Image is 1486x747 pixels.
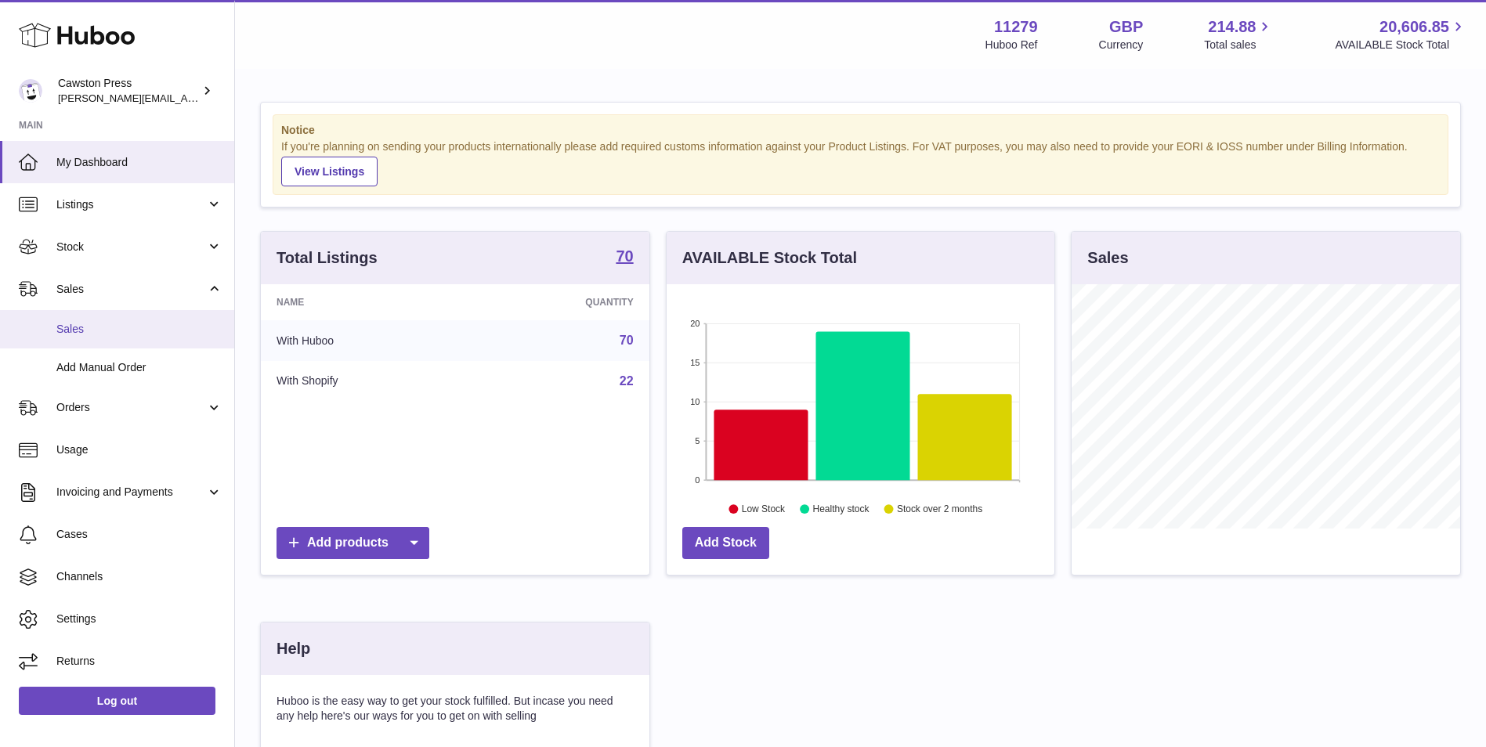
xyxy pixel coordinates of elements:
[1204,38,1274,52] span: Total sales
[56,612,222,626] span: Settings
[277,527,429,559] a: Add products
[19,79,42,103] img: thomas.carson@cawstonpress.com
[1208,16,1256,38] span: 214.88
[277,247,378,269] h3: Total Listings
[56,569,222,584] span: Channels
[281,123,1440,138] strong: Notice
[690,319,700,328] text: 20
[1335,16,1467,52] a: 20,606.85 AVAILABLE Stock Total
[277,694,634,724] p: Huboo is the easy way to get your stock fulfilled. But incase you need any help here's our ways f...
[56,360,222,375] span: Add Manual Order
[261,320,470,361] td: With Huboo
[1109,16,1143,38] strong: GBP
[695,436,700,446] text: 5
[1087,247,1128,269] h3: Sales
[682,247,857,269] h3: AVAILABLE Stock Total
[56,442,222,457] span: Usage
[261,361,470,402] td: With Shopify
[58,92,398,104] span: [PERSON_NAME][EMAIL_ADDRESS][PERSON_NAME][DOMAIN_NAME]
[1099,38,1144,52] div: Currency
[56,322,222,337] span: Sales
[58,76,199,106] div: Cawston Press
[56,654,222,669] span: Returns
[56,282,206,297] span: Sales
[682,527,769,559] a: Add Stock
[812,503,870,514] text: Healthy stock
[261,284,470,320] th: Name
[470,284,649,320] th: Quantity
[56,197,206,212] span: Listings
[1204,16,1274,52] a: 214.88 Total sales
[742,503,786,514] text: Low Stock
[616,248,633,264] strong: 70
[56,155,222,170] span: My Dashboard
[56,527,222,542] span: Cases
[281,139,1440,186] div: If you're planning on sending your products internationally please add required customs informati...
[1335,38,1467,52] span: AVAILABLE Stock Total
[56,485,206,500] span: Invoicing and Payments
[1379,16,1449,38] span: 20,606.85
[985,38,1038,52] div: Huboo Ref
[690,397,700,406] text: 10
[56,240,206,254] span: Stock
[690,358,700,367] text: 15
[281,157,378,186] a: View Listings
[616,248,633,267] a: 70
[994,16,1038,38] strong: 11279
[56,400,206,415] span: Orders
[620,374,634,388] a: 22
[620,334,634,347] a: 70
[19,687,215,715] a: Log out
[897,503,982,514] text: Stock over 2 months
[277,638,310,659] h3: Help
[695,475,700,485] text: 0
